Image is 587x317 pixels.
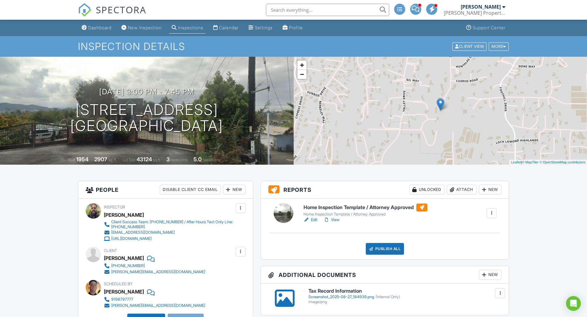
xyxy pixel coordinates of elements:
[304,217,317,223] a: Edit
[166,156,170,163] div: 3
[194,156,202,163] div: 5.0
[366,243,404,255] div: Publish All
[202,158,220,162] span: bathrooms
[566,296,581,311] div: Open Intercom Messenger
[123,158,136,162] span: Lot Size
[479,185,501,195] div: New
[452,44,488,48] a: Client View
[304,212,427,217] div: Home Inspection Template / Attorney Approved
[219,25,238,30] div: Calendar
[104,205,125,209] span: Inspector
[104,303,205,309] a: [PERSON_NAME][EMAIL_ADDRESS][DOMAIN_NAME]
[376,294,400,299] span: (Internal Only)
[78,3,92,17] img: The Best Home Inspection Software - Spectora
[128,25,162,30] div: New Inspection
[297,60,307,70] a: Zoom in
[304,204,427,212] h6: Home Inspection Template / Attorney Approved
[88,25,112,30] div: Dashboard
[171,158,188,162] span: bedrooms
[178,25,203,30] div: Inspections
[99,88,194,96] h3: [DATE] 3:00 pm - 7:45 pm
[308,288,502,294] h6: Tax Record Information
[473,25,506,30] div: Support Center
[444,10,505,16] div: Webb Property Inspection
[111,220,234,229] div: Client Success Team: [PHONE_NUMBER] / After Hours Text Only Line: [PHONE_NUMBER]
[223,185,246,195] div: New
[104,253,144,263] div: [PERSON_NAME]
[153,158,161,162] span: sq.ft.
[169,22,206,34] a: Inspections
[104,282,132,286] span: Scheduled By
[76,156,88,163] div: 1954
[289,25,303,30] div: Profile
[324,217,340,223] a: View
[104,296,205,303] a: 9198797777
[297,70,307,79] a: Zoom out
[308,294,502,299] div: Screenshot_2025-08-27_184939.png
[522,160,539,164] a: © MapTiler
[111,270,205,274] div: [PERSON_NAME][EMAIL_ADDRESS][DOMAIN_NAME]
[111,263,145,268] div: [PHONE_NUMBER]
[461,4,501,10] div: [PERSON_NAME]
[111,297,133,302] div: 9198797777
[509,160,587,165] div: |
[70,102,223,134] h1: [STREET_ADDRESS] [GEOGRAPHIC_DATA]
[409,185,444,195] div: Unlocked
[104,210,144,220] div: [PERSON_NAME]
[447,185,476,195] div: Attach
[255,25,273,30] div: Settings
[104,220,234,229] a: Client Success Team: [PHONE_NUMBER] / After Hours Text Only Line: [PHONE_NUMBER]
[304,204,427,217] a: Home Inspection Template / Attorney Approved Home Inspection Template / Attorney Approved
[96,3,146,16] span: SPECTORA
[489,42,509,51] div: More
[540,160,585,164] a: © OpenStreetMap contributors
[111,303,205,308] div: [PERSON_NAME][EMAIL_ADDRESS][DOMAIN_NAME]
[94,156,107,163] div: 2907
[78,41,509,52] h1: Inspection Details
[308,288,502,304] a: Tax Record Information Screenshot_2025-08-27_184939.png(Internal Only) image/png
[104,229,234,236] a: [EMAIL_ADDRESS][DOMAIN_NAME]
[246,22,275,34] a: Settings
[79,22,114,34] a: Dashboard
[308,299,502,304] div: image/png
[261,266,509,284] h3: Additional Documents
[119,22,164,34] a: New Inspection
[111,230,175,235] div: [EMAIL_ADDRESS][DOMAIN_NAME]
[108,158,117,162] span: sq. ft.
[104,287,144,296] div: [PERSON_NAME]
[78,8,146,21] a: SPECTORA
[104,269,205,275] a: [PERSON_NAME][EMAIL_ADDRESS][DOMAIN_NAME]
[261,181,509,199] h3: Reports
[104,263,205,269] a: [PHONE_NUMBER]
[78,181,253,199] h3: People
[280,22,305,34] a: Profile
[68,158,75,162] span: Built
[511,160,521,164] a: Leaflet
[104,248,117,253] span: Client
[137,156,152,163] div: 43124
[111,236,152,241] div: [URL][DOMAIN_NAME]
[160,185,221,195] div: Disable Client CC Email
[479,270,501,280] div: New
[464,22,508,34] a: Support Center
[452,42,487,51] div: Client View
[104,236,234,242] a: [URL][DOMAIN_NAME]
[211,22,241,34] a: Calendar
[266,4,389,16] input: Search everything...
